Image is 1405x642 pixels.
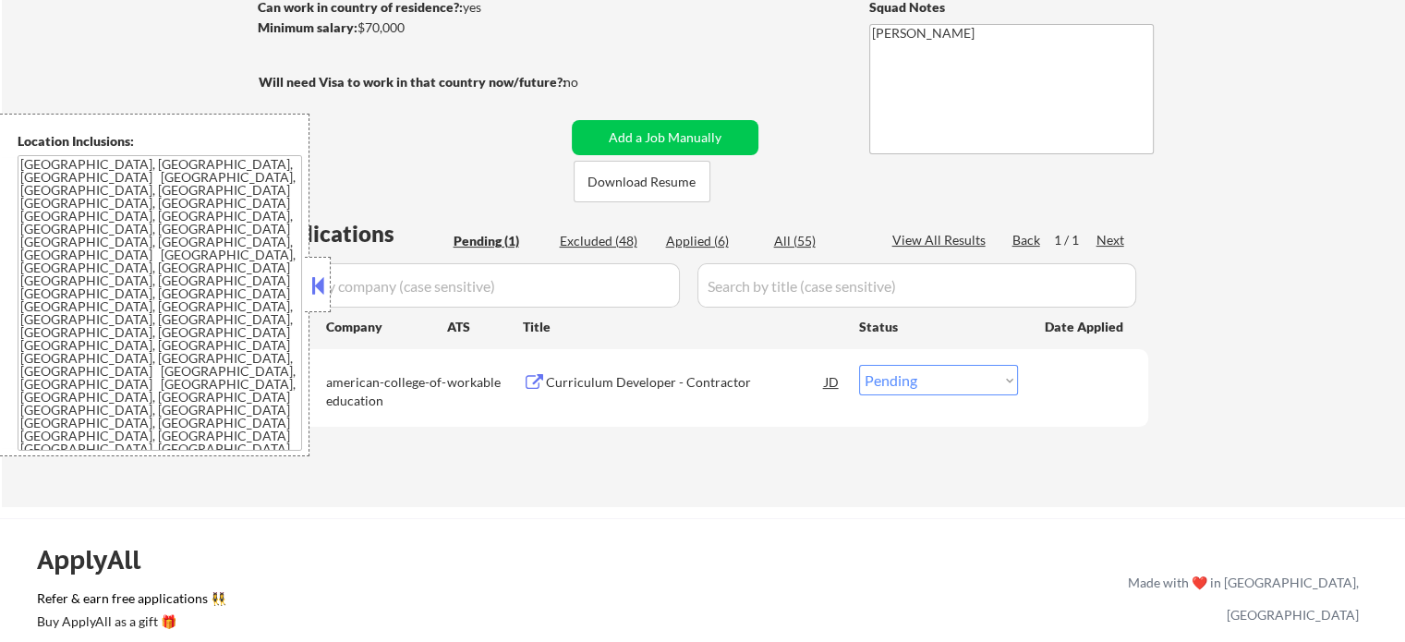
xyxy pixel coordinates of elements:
[1045,318,1126,336] div: Date Applied
[572,120,758,155] button: Add a Job Manually
[1012,231,1042,249] div: Back
[264,263,680,308] input: Search by company (case sensitive)
[823,365,842,398] div: JD
[326,373,447,409] div: american-college-of-education
[447,373,523,392] div: workable
[560,232,652,250] div: Excluded (48)
[37,615,222,628] div: Buy ApplyAll as a gift 🎁
[859,309,1018,343] div: Status
[1096,231,1126,249] div: Next
[523,318,842,336] div: Title
[258,18,565,37] div: $70,000
[666,232,758,250] div: Applied (6)
[697,263,1136,308] input: Search by title (case sensitive)
[37,544,162,575] div: ApplyAll
[37,592,742,612] a: Refer & earn free applications 👯‍♀️
[546,373,825,392] div: Curriculum Developer - Contractor
[259,74,566,90] strong: Will need Visa to work in that country now/future?:
[1054,231,1096,249] div: 1 / 1
[326,318,447,336] div: Company
[37,612,222,635] a: Buy ApplyAll as a gift 🎁
[574,161,710,202] button: Download Resume
[892,231,991,249] div: View All Results
[563,73,616,91] div: no
[18,132,302,151] div: Location Inclusions:
[258,19,357,35] strong: Minimum salary:
[264,223,447,245] div: Applications
[774,232,866,250] div: All (55)
[447,318,523,336] div: ATS
[1120,566,1359,631] div: Made with ❤️ in [GEOGRAPHIC_DATA], [GEOGRAPHIC_DATA]
[454,232,546,250] div: Pending (1)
